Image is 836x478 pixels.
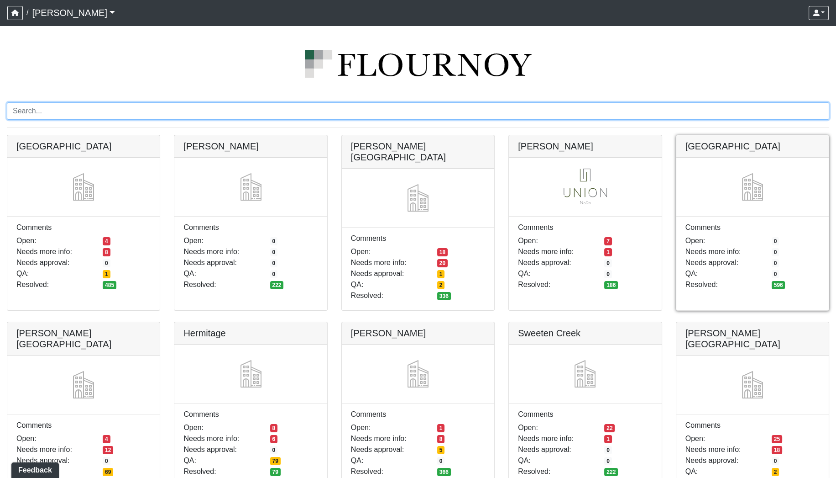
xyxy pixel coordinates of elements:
a: [PERSON_NAME] [32,4,115,22]
span: / [23,4,32,22]
iframe: Ybug feedback widget [7,460,61,478]
img: logo [7,50,829,78]
input: Search [7,102,829,120]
